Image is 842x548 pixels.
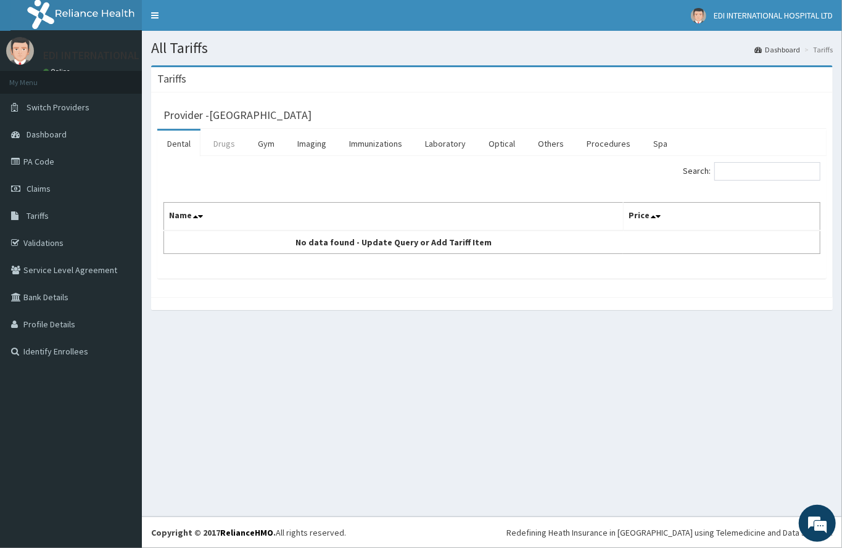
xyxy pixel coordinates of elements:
a: Laboratory [415,131,476,157]
li: Tariffs [801,44,833,55]
a: Gym [248,131,284,157]
p: EDI INTERNATIONAL HOSPITAL LTD [43,50,210,61]
img: User Image [691,8,706,23]
div: Chat with us now [64,69,207,85]
div: Minimize live chat window [202,6,232,36]
td: No data found - Update Query or Add Tariff Item [164,231,624,254]
th: Name [164,203,624,231]
a: Dental [157,131,200,157]
textarea: Type your message and hit 'Enter' [6,337,235,380]
h3: Tariffs [157,73,186,84]
span: Dashboard [27,129,67,140]
a: Others [528,131,574,157]
a: Drugs [204,131,245,157]
input: Search: [714,162,820,181]
footer: All rights reserved. [142,517,842,548]
span: Claims [27,183,51,194]
h3: Provider - [GEOGRAPHIC_DATA] [163,110,312,121]
a: RelianceHMO [220,527,273,538]
span: Switch Providers [27,102,89,113]
a: Optical [479,131,525,157]
a: Online [43,67,73,76]
th: Price [623,203,820,231]
div: Redefining Heath Insurance in [GEOGRAPHIC_DATA] using Telemedicine and Data Science! [506,526,833,539]
a: Imaging [287,131,336,157]
a: Dashboard [754,44,800,55]
span: EDI INTERNATIONAL HOSPITAL LTD [714,10,833,21]
strong: Copyright © 2017 . [151,527,276,538]
a: Immunizations [339,131,412,157]
span: Tariffs [27,210,49,221]
span: We're online! [72,155,170,280]
a: Procedures [577,131,640,157]
img: d_794563401_company_1708531726252_794563401 [23,62,50,92]
label: Search: [683,162,820,181]
img: User Image [6,37,34,65]
h1: All Tariffs [151,40,833,56]
a: Spa [643,131,677,157]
